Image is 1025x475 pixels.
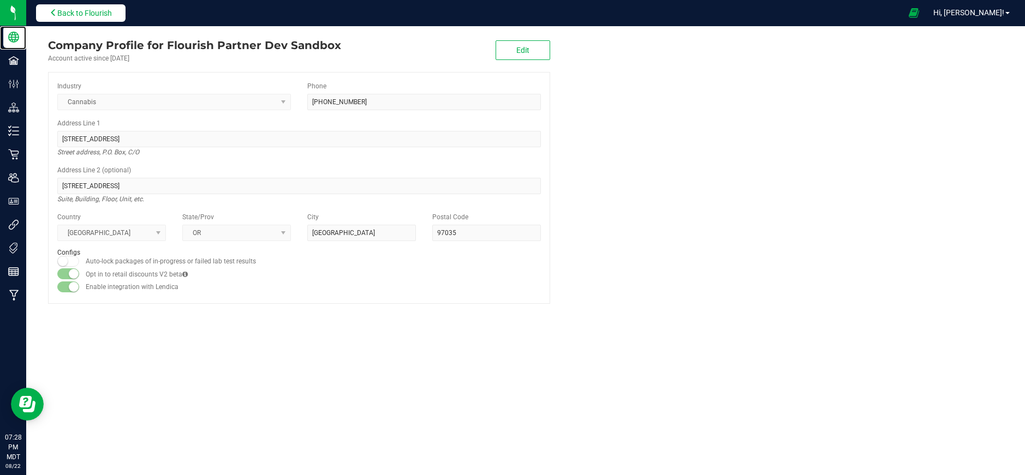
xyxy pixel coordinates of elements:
[48,53,341,63] div: Account active since [DATE]
[902,2,926,23] span: Open Ecommerce Menu
[57,9,112,17] span: Back to Flourish
[86,256,256,266] label: Auto-lock packages of in-progress or failed lab test results
[8,55,19,66] inline-svg: Facilities
[307,81,326,91] label: Phone
[57,178,541,194] input: Suite, Building, Unit, etc.
[57,81,81,91] label: Industry
[57,249,541,256] h2: Configs
[307,94,541,110] input: (123) 456-7890
[8,219,19,230] inline-svg: Integrations
[5,432,21,462] p: 07:28 PM MDT
[57,131,541,147] input: Address
[432,225,541,241] input: Postal Code
[516,46,529,55] span: Edit
[8,172,19,183] inline-svg: Users
[496,40,550,60] button: Edit
[8,196,19,207] inline-svg: User Roles
[307,225,416,241] input: City
[5,462,21,470] p: 08/22
[57,212,81,222] label: Country
[36,4,126,22] button: Back to Flourish
[8,149,19,160] inline-svg: Retail
[86,282,178,292] label: Enable integration with Lendica
[8,290,19,300] inline-svg: Manufacturing
[86,269,188,279] label: Opt in to retail discounts V2 beta
[57,193,144,206] i: Suite, Building, Floor, Unit, etc.
[432,212,468,222] label: Postal Code
[307,212,319,222] label: City
[48,37,341,53] div: Flourish Partner Dev Sandbox
[8,32,19,43] inline-svg: Company
[182,212,214,222] label: State/Prov
[8,243,19,254] inline-svg: Tags
[8,125,19,136] inline-svg: Inventory
[57,146,139,159] i: Street address, P.O. Box, C/O
[8,266,19,277] inline-svg: Reports
[57,165,131,175] label: Address Line 2 (optional)
[933,8,1004,17] span: Hi, [PERSON_NAME]!
[11,388,44,420] iframe: Resource center
[57,118,100,128] label: Address Line 1
[8,102,19,113] inline-svg: Distribution
[8,79,19,89] inline-svg: Configuration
